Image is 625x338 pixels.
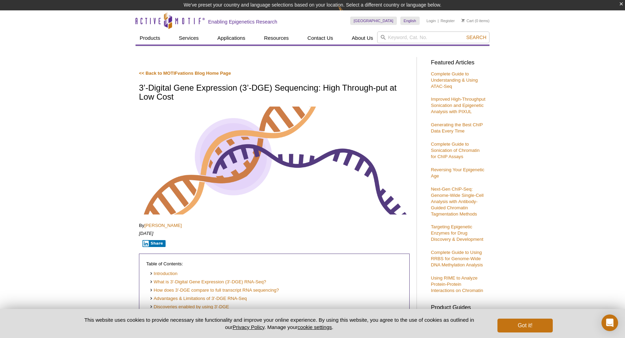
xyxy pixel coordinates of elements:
a: Resources [260,31,293,45]
button: Share [142,240,166,247]
li: | [438,17,439,25]
div: Open Intercom Messenger [601,314,618,331]
button: cookie settings [298,324,332,330]
span: Search [466,35,486,40]
a: Using RIME to Analyze Protein-Protein Interactions on Chromatin [431,275,483,293]
p: This website uses cookies to provide necessary site functionality and improve your online experie... [72,316,486,331]
a: Introduction [150,271,177,277]
img: Change Here [338,5,356,21]
a: How does 3'-DGE compare to full transcript RNA sequencing? [150,287,279,294]
em: [DATE] [139,231,153,236]
a: Products [136,31,164,45]
a: Advantages & Limitations of 3'-DGE RNA-Seq [150,295,247,302]
h1: 3’-Digital Gene Expression (3’-DGE) Sequencing: High Through-put at Low Cost [139,83,410,102]
a: << Back to MOTIFvations Blog Home Page [139,71,231,76]
button: Got it! [497,319,553,332]
a: Register [440,18,455,23]
a: What is 3'-Digital Gene Expression (3'-DGE) RNA-Seq? [150,279,266,285]
li: (0 items) [461,17,489,25]
a: English [400,17,420,25]
p: By [139,222,410,229]
h3: Product Guides [431,301,486,311]
a: Targeting Epigenetic Enzymes for Drug Discovery & Development [431,224,483,242]
a: Cart [461,18,474,23]
a: Generating the Best ChIP Data Every Time [431,122,483,134]
h3: Featured Articles [431,60,486,66]
a: [PERSON_NAME] [144,223,181,228]
a: Complete Guide to Sonication of Chromatin for ChIP Assays [431,141,479,159]
img: Your Cart [461,19,465,22]
a: About Us [348,31,377,45]
a: Login [427,18,436,23]
a: Privacy Policy [233,324,264,330]
a: Contact Us [303,31,337,45]
img: 3'-Digital Gene Expression (3'-DGE): Reduce Time & Cost of Library Prep! [139,107,410,214]
a: Discoveries enabled by using 3'-DGE [150,304,229,310]
a: Applications [213,31,250,45]
h2: Enabling Epigenetics Research [208,19,277,25]
a: Services [175,31,203,45]
p: Table of Contents: [146,261,402,267]
a: [GEOGRAPHIC_DATA] [350,17,397,25]
a: Complete Guide to Using RRBS for Genome-Wide DNA Methylation Analysis [431,250,483,267]
button: Search [464,34,488,40]
a: Next-Gen ChIP-Seq: Genome-Wide Single-Cell Analysis with Antibody-Guided Chromatin Tagmentation M... [431,186,483,217]
a: Reversing Your Epigenetic Age [431,167,484,179]
a: Complete Guide to Understanding & Using ATAC-Seq [431,71,478,89]
a: Improved High-Throughput Sonication and Epigenetic Analysis with PIXUL [431,97,485,114]
input: Keyword, Cat. No. [377,31,489,43]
